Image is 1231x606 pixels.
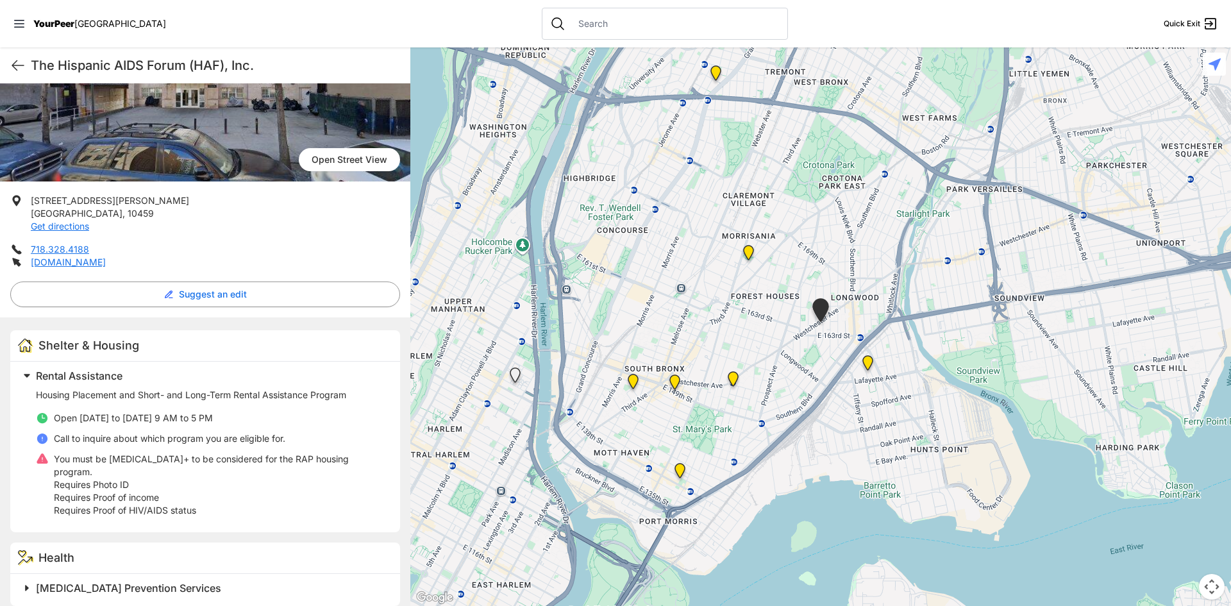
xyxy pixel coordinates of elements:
span: Shelter & Housing [38,339,139,352]
span: Open [DATE] to [DATE] 9 AM to 5 PM [54,412,213,423]
span: [MEDICAL_DATA] Prevention Services [36,582,221,594]
div: Queen of Peace Single Male-Identified Adult Shelter [620,369,646,400]
button: Suggest an edit [10,282,400,307]
span: , [122,208,125,219]
p: Requires Proof of HIV/AIDS status [54,504,385,517]
span: You must be [MEDICAL_DATA]+ to be considered for the RAP housing program. [54,453,349,477]
span: [GEOGRAPHIC_DATA] [31,208,122,219]
p: Requires Proof of income [54,491,385,504]
div: Upper West Side, Closed [502,362,528,393]
a: 718.328.4188 [31,244,89,255]
a: Get directions [31,221,89,231]
div: Bronx Recovery Support Center [703,60,729,91]
div: Living Room 24-Hour Drop-In Center [855,350,881,381]
div: Bronx [805,293,837,332]
a: Quick Exit [1164,16,1218,31]
a: Open this area in Google Maps (opens a new window) [414,589,456,606]
a: YourPeer[GEOGRAPHIC_DATA] [33,20,166,28]
span: Open Street View [299,148,400,171]
span: 10459 [128,208,154,219]
span: Health [38,551,74,564]
div: The Bronx Pride Center [662,369,688,400]
div: Hunts Point Multi-Service Center [720,366,746,397]
div: Franklin Women's Shelter and Intake [735,240,762,271]
span: [STREET_ADDRESS][PERSON_NAME] [31,195,189,206]
p: Housing Placement and Short- and Long-Term Rental Assistance Program [36,389,385,401]
h1: The Hispanic AIDS Forum (HAF), Inc. [31,56,400,74]
span: Quick Exit [1164,19,1200,29]
span: [GEOGRAPHIC_DATA] [74,18,166,29]
img: Google [414,589,456,606]
button: Map camera controls [1199,574,1225,600]
a: [DOMAIN_NAME] [31,257,106,267]
input: Search [571,17,780,30]
p: Call to inquire about which program you are eligible for. [54,432,285,445]
span: Rental Assistance [36,369,122,382]
span: YourPeer [33,18,74,29]
p: Requires Photo ID [54,478,385,491]
span: Suggest an edit [179,288,247,301]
